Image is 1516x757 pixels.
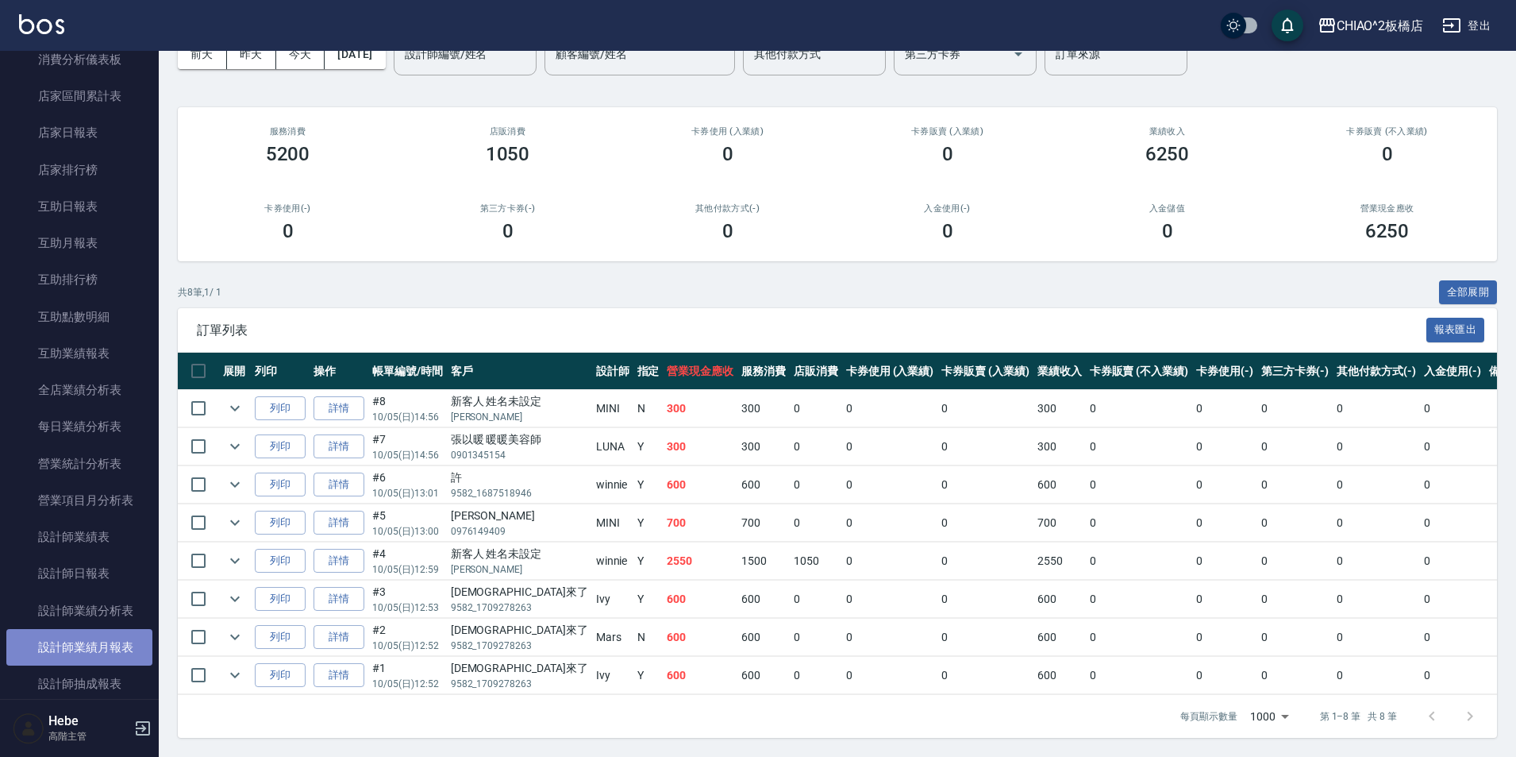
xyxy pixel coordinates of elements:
[663,504,737,542] td: 700
[592,353,633,390] th: 設計師
[937,581,1033,618] td: 0
[368,428,447,465] td: #7
[48,729,129,743] p: 高階主管
[372,639,443,653] p: 10/05 (日) 12:52
[842,353,938,390] th: 卡券使用 (入業績)
[314,625,364,650] a: 詳情
[842,466,938,504] td: 0
[1333,504,1420,542] td: 0
[1086,466,1192,504] td: 0
[1333,581,1420,618] td: 0
[592,657,633,694] td: Ivy
[1145,143,1190,165] h3: 6250
[1296,203,1478,214] h2: 營業現金應收
[790,543,842,580] td: 1050
[1333,466,1420,504] td: 0
[19,14,64,34] img: Logo
[1033,581,1086,618] td: 600
[592,466,633,504] td: winnie
[266,143,310,165] h3: 5200
[1086,390,1192,427] td: 0
[842,543,938,580] td: 0
[223,587,247,611] button: expand row
[1180,709,1237,724] p: 每頁顯示數量
[1257,428,1333,465] td: 0
[637,203,818,214] h2: 其他付款方式(-)
[251,353,310,390] th: 列印
[737,428,790,465] td: 300
[1033,466,1086,504] td: 600
[1192,581,1257,618] td: 0
[592,581,633,618] td: Ivy
[842,390,938,427] td: 0
[368,390,447,427] td: #8
[255,511,306,535] button: 列印
[663,428,737,465] td: 300
[502,220,514,242] h3: 0
[6,629,152,666] a: 設計師業績月報表
[325,40,385,69] button: [DATE]
[255,473,306,497] button: 列印
[48,713,129,729] h5: Hebe
[451,601,588,615] p: 9582_1709278263
[1192,657,1257,694] td: 0
[13,713,44,744] img: Person
[790,504,842,542] td: 0
[1420,619,1485,656] td: 0
[592,619,633,656] td: Mars
[633,390,664,427] td: N
[372,448,443,462] p: 10/05 (日) 14:56
[255,587,306,612] button: 列印
[223,435,247,458] button: expand row
[255,396,306,421] button: 列印
[451,524,588,539] p: 0976149409
[790,581,842,618] td: 0
[1192,353,1257,390] th: 卡券使用(-)
[856,126,1038,137] h2: 卡券販賣 (入業績)
[6,152,152,188] a: 店家排行榜
[592,390,633,427] td: MINI
[1333,657,1420,694] td: 0
[1257,466,1333,504] td: 0
[451,393,588,410] div: 新客人 姓名未設定
[1257,543,1333,580] td: 0
[223,549,247,573] button: expand row
[1333,428,1420,465] td: 0
[372,410,443,424] p: 10/05 (日) 14:56
[1162,220,1173,242] h3: 0
[1076,203,1258,214] h2: 入金儲值
[937,390,1033,427] td: 0
[790,619,842,656] td: 0
[1420,390,1485,427] td: 0
[633,657,664,694] td: Y
[314,435,364,459] a: 詳情
[1086,428,1192,465] td: 0
[1086,657,1192,694] td: 0
[1436,11,1497,41] button: 登出
[372,524,443,539] p: 10/05 (日) 13:00
[663,619,737,656] td: 600
[737,619,790,656] td: 600
[1006,41,1031,67] button: Open
[1033,657,1086,694] td: 600
[842,504,938,542] td: 0
[1420,543,1485,580] td: 0
[451,546,588,562] div: 新客人 姓名未設定
[633,428,664,465] td: Y
[368,657,447,694] td: #1
[372,486,443,500] p: 10/05 (日) 13:01
[592,428,633,465] td: LUNA
[451,410,588,424] p: [PERSON_NAME]
[451,622,588,639] div: [DEMOGRAPHIC_DATA]來了
[314,663,364,688] a: 詳情
[1365,220,1410,242] h3: 6250
[276,40,325,69] button: 今天
[6,225,152,261] a: 互助月報表
[451,469,588,486] div: 許
[937,657,1033,694] td: 0
[451,508,588,524] div: [PERSON_NAME]
[1033,428,1086,465] td: 300
[663,466,737,504] td: 600
[447,353,592,390] th: 客戶
[1086,353,1192,390] th: 卡券販賣 (不入業績)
